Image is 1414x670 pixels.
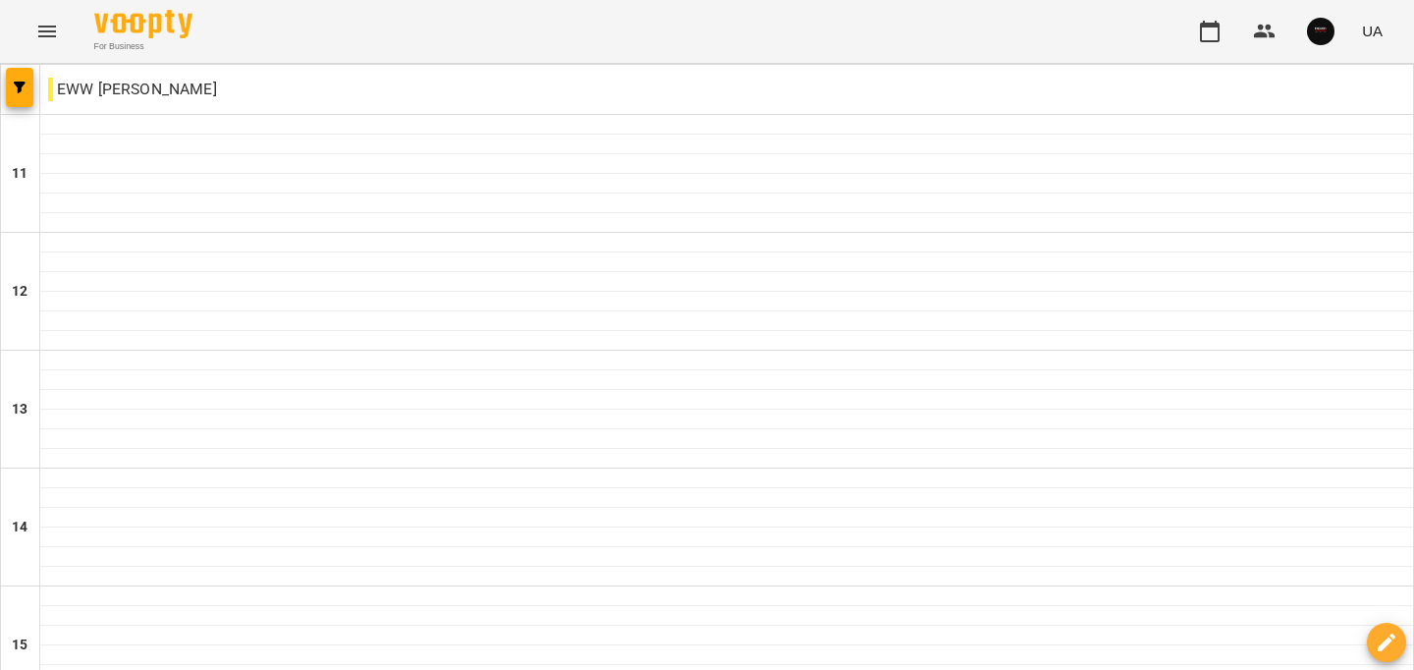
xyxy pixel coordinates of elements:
[94,10,192,38] img: Voopty Logo
[12,281,27,303] h6: 12
[12,517,27,538] h6: 14
[12,163,27,185] h6: 11
[12,635,27,656] h6: 15
[1307,18,1334,45] img: 5eed76f7bd5af536b626cea829a37ad3.jpg
[12,399,27,420] h6: 13
[48,78,217,101] p: EWW [PERSON_NAME]
[1362,21,1383,41] span: UA
[24,8,71,55] button: Menu
[94,40,192,53] span: For Business
[1354,13,1390,49] button: UA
